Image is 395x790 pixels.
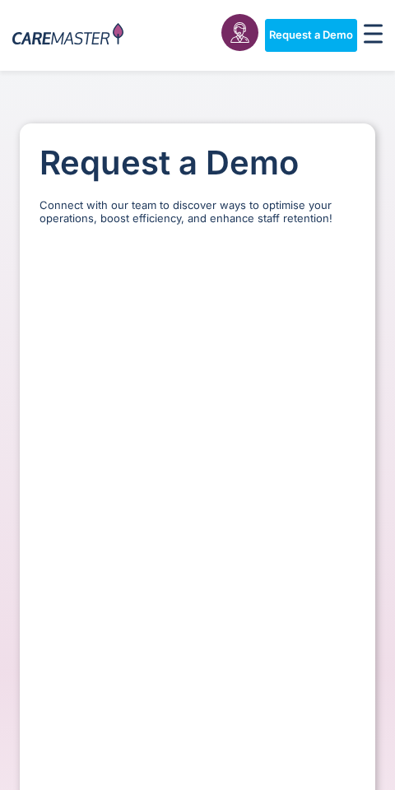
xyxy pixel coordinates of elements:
h1: Request a Demo [39,143,355,183]
img: CareMaster Logo [12,23,123,48]
p: Connect with our team to discover ways to optimise your operations, boost efficiency, and enhance... [39,199,355,225]
span: Request a Demo [269,29,353,42]
div: Menu Toggle [364,24,383,47]
a: Request a Demo [265,19,357,52]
